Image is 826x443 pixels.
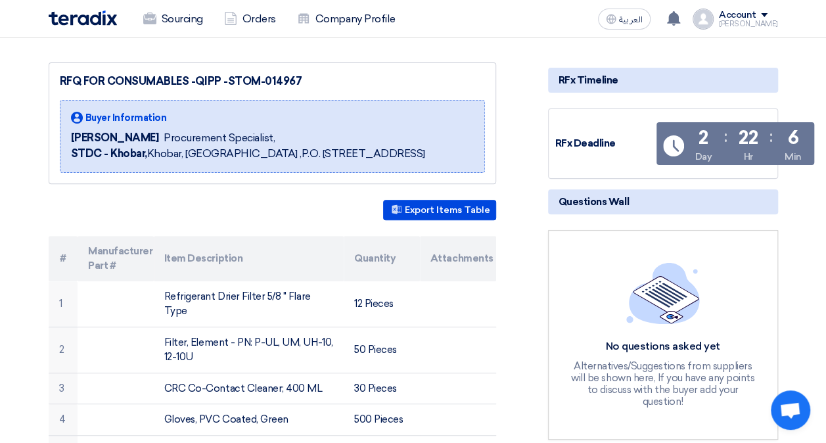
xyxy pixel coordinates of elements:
a: Sourcing [133,5,214,34]
th: Quantity [344,236,420,281]
div: : [769,125,773,149]
img: empty_state_list.svg [626,262,700,324]
img: Teradix logo [49,11,117,26]
th: # [49,236,78,281]
th: Manufacturer Part # [78,236,154,281]
b: STDC - Khobar, [71,147,147,160]
a: Company Profile [287,5,406,34]
span: Questions Wall [559,195,629,209]
td: 4 [49,404,78,436]
div: Alternatives/Suggestions from suppliers will be shown here, If you have any points to discuss wit... [567,360,759,408]
div: 6 [787,129,798,147]
img: profile_test.png [693,9,714,30]
button: العربية [598,9,651,30]
td: 3 [49,373,78,404]
td: 2 [49,327,78,373]
div: Day [695,150,712,164]
span: Buyer Information [85,111,167,125]
div: Account [719,10,756,21]
div: 22 [739,129,758,147]
span: العربية [619,15,643,24]
td: 1 [49,281,78,327]
td: 30 Pieces [344,373,420,404]
td: CRC Co-Contact Cleaner; 400 ML [154,373,344,404]
td: Filter, Element - PN: P-UL, UM, UH-10, 12-10U [154,327,344,373]
span: Khobar, [GEOGRAPHIC_DATA] ,P.O. [STREET_ADDRESS] [71,146,425,162]
div: No questions asked yet [567,340,759,354]
td: 12 Pieces [344,281,420,327]
span: Procurement Specialist, [164,130,275,146]
td: Gloves, PVC Coated, Green [154,404,344,436]
div: : [723,125,727,149]
div: RFx Deadline [555,136,654,151]
div: Min [785,150,802,164]
th: Item Description [154,236,344,281]
button: Export Items Table [383,200,496,220]
div: RFQ FOR CONSUMABLES -QIPP -STOM-014967 [60,74,485,89]
td: 500 Pieces [344,404,420,436]
span: [PERSON_NAME] [71,130,159,146]
div: Hr [743,150,752,164]
a: Orders [214,5,287,34]
div: RFx Timeline [548,68,778,93]
td: 50 Pieces [344,327,420,373]
div: 2 [699,129,708,147]
th: Attachments [420,236,496,281]
div: [PERSON_NAME] [719,20,778,28]
a: Open chat [771,390,810,430]
td: Refrigerant Drier Filter 5/8 " Flare Type [154,281,344,327]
